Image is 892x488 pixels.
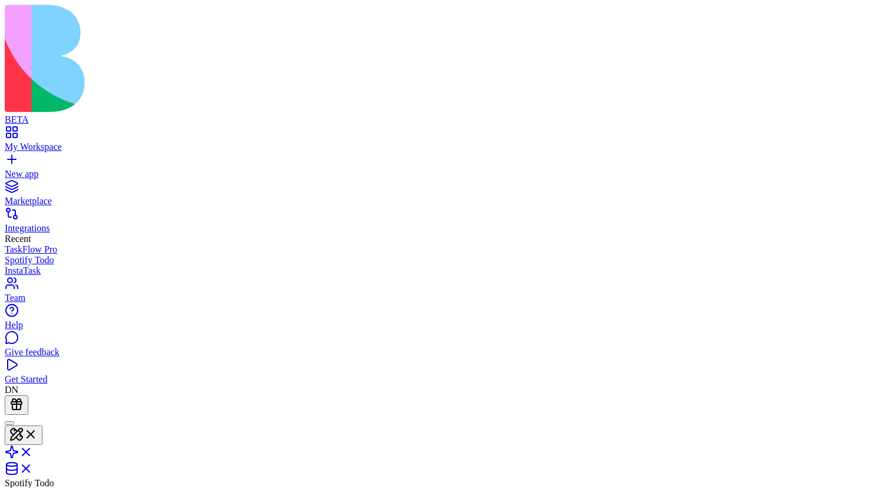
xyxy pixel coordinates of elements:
a: Help [5,309,887,330]
a: BETA [5,104,887,125]
a: Get Started [5,363,887,385]
div: My Workspace [5,142,887,152]
div: Get Started [5,374,887,385]
a: Team [5,282,887,303]
a: TaskFlow Pro [5,244,887,255]
div: Give feedback [5,347,887,358]
div: New app [5,169,887,179]
span: Recent [5,234,31,244]
div: Team [5,293,887,303]
div: Marketplace [5,196,887,207]
a: New app [5,158,887,179]
a: Integrations [5,212,887,234]
div: BETA [5,114,887,125]
a: Marketplace [5,185,887,207]
span: Spotify Todo [5,478,54,488]
span: DN [5,385,18,395]
div: Help [5,320,887,330]
div: Integrations [5,223,887,234]
a: InstaTask [5,266,887,276]
a: Spotify Todo [5,255,887,266]
a: Give feedback [5,336,887,358]
img: logo [5,5,479,112]
a: My Workspace [5,131,887,152]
